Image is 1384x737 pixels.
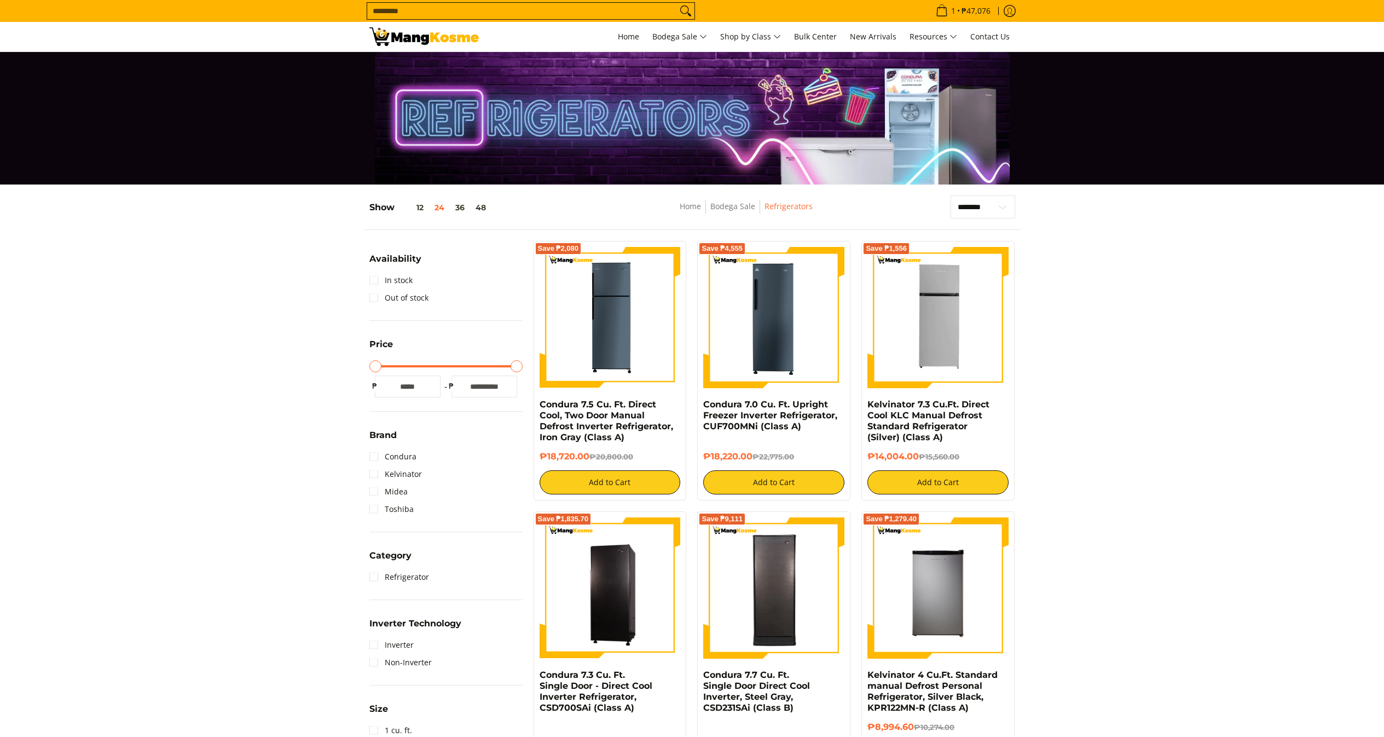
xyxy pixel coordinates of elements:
a: Kelvinator 7.3 Cu.Ft. Direct Cool KLC Manual Defrost Standard Refrigerator (Silver) (Class A) [867,399,989,442]
a: Condura 7.5 Cu. Ft. Direct Cool, Two Door Manual Defrost Inverter Refrigerator, Iron Gray (Class A) [540,399,673,442]
span: Size [369,705,388,713]
span: Save ₱1,835.70 [538,516,589,522]
span: Save ₱9,111 [702,516,743,522]
img: Bodega Sale Refrigerator l Mang Kosme: Home Appliances Warehouse Sale [369,27,479,46]
a: Condura [369,448,416,465]
h6: ₱18,720.00 [540,451,681,462]
button: Add to Cart [540,470,681,494]
summary: Open [369,705,388,722]
button: 24 [429,203,450,212]
a: Refrigerators [765,201,813,211]
span: ₱ [446,381,457,391]
img: condura-direct-cool-7.5-cubic-feet-2-door-manual-defrost-inverter-ref-iron-gray-full-view-mang-kosme [540,247,681,388]
span: New Arrivals [850,31,896,42]
h6: ₱14,004.00 [867,451,1009,462]
span: Shop by Class [720,30,781,44]
a: Resources [904,22,963,51]
a: Midea [369,483,408,500]
span: Resources [910,30,957,44]
span: Contact Us [970,31,1010,42]
nav: Main Menu [490,22,1015,51]
a: Inverter [369,636,414,654]
span: Bulk Center [794,31,837,42]
span: Availability [369,255,421,263]
span: Brand [369,431,397,440]
summary: Open [369,340,393,357]
del: ₱15,560.00 [919,452,959,461]
h5: Show [369,202,491,213]
span: Save ₱1,279.40 [866,516,917,522]
span: Save ₱1,556 [866,245,907,252]
span: Bodega Sale [652,30,707,44]
del: ₱10,274.00 [914,723,954,732]
a: Kelvinator 4 Cu.Ft. Standard manual Defrost Personal Refrigerator, Silver Black, KPR122MN-R (Clas... [867,670,998,713]
a: Bodega Sale [647,22,713,51]
span: Inverter Technology [369,619,461,628]
summary: Open [369,255,421,272]
a: Condura 7.3 Cu. Ft. Single Door - Direct Cool Inverter Refrigerator, CSD700SAi (Class A) [540,670,652,713]
img: Condura 7.0 Cu. Ft. Upright Freezer Inverter Refrigerator, CUF700MNi (Class A) [703,247,844,388]
span: ₱47,076 [960,7,992,15]
span: Save ₱4,555 [702,245,743,252]
span: Price [369,340,393,349]
a: In stock [369,272,413,289]
a: Bodega Sale [710,201,755,211]
a: Non-Inverter [369,654,432,671]
img: Kelvinator 4 Cu.Ft. Standard manual Defrost Personal Refrigerator, Silver Black, KPR122MN-R (Clas... [867,517,1009,659]
button: Search [677,3,694,19]
del: ₱20,800.00 [589,452,633,461]
span: ₱ [369,381,380,391]
a: Home [612,22,645,51]
button: 36 [450,203,470,212]
a: Shop by Class [715,22,786,51]
a: Toshiba [369,500,414,518]
a: Out of stock [369,289,428,307]
a: New Arrivals [844,22,902,51]
summary: Open [369,431,397,448]
a: Contact Us [965,22,1015,51]
button: Add to Cart [703,470,844,494]
span: Category [369,551,412,560]
span: Home [618,31,639,42]
button: 48 [470,203,491,212]
a: Home [680,201,701,211]
span: • [933,5,994,17]
del: ₱22,775.00 [752,452,794,461]
nav: Breadcrumbs [600,200,893,224]
span: 1 [949,7,957,15]
a: Condura 7.7 Cu. Ft. Single Door Direct Cool Inverter, Steel Gray, CSD231SAi (Class B) [703,670,810,713]
a: Bulk Center [789,22,842,51]
a: Refrigerator [369,568,429,586]
img: Condura 7.3 Cu. Ft. Single Door - Direct Cool Inverter Refrigerator, CSD700SAi (Class A) [540,519,681,657]
a: Condura 7.0 Cu. Ft. Upright Freezer Inverter Refrigerator, CUF700MNi (Class A) [703,399,837,431]
h6: ₱18,220.00 [703,451,844,462]
a: Kelvinator [369,465,422,483]
summary: Open [369,619,461,636]
button: 12 [395,203,429,212]
img: Kelvinator 7.3 Cu.Ft. Direct Cool KLC Manual Defrost Standard Refrigerator (Silver) (Class A) [867,247,1009,388]
span: Save ₱2,080 [538,245,579,252]
h6: ₱8,994.60 [867,722,1009,733]
summary: Open [369,551,412,568]
button: Add to Cart [867,470,1009,494]
img: Condura 7.7 Cu. Ft. Single Door Direct Cool Inverter, Steel Gray, CSD231SAi (Class B) [703,519,844,657]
